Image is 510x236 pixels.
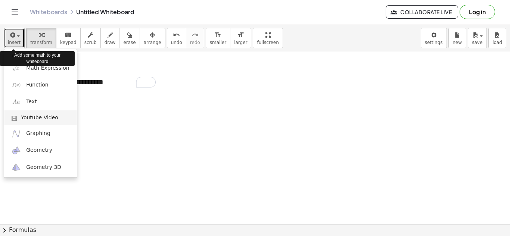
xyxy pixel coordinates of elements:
a: Text [4,94,77,110]
button: arrange [140,28,165,48]
span: save [472,40,482,45]
button: undoundo [167,28,186,48]
img: f_x.png [12,80,21,89]
a: Graphing [4,125,77,142]
button: format_sizesmaller [206,28,230,48]
span: scrub [84,40,97,45]
button: Toggle navigation [9,6,21,18]
span: insert [8,40,21,45]
span: Text [26,98,37,106]
i: undo [173,31,180,40]
a: Youtube Video [4,110,77,125]
span: keypad [60,40,77,45]
i: redo [192,31,199,40]
span: redo [190,40,200,45]
span: settings [425,40,443,45]
button: keyboardkeypad [56,28,81,48]
img: ggb-3d.svg [12,163,21,172]
span: Geometry 3D [26,164,61,171]
span: Math Expression [26,64,69,72]
img: ggb-graphing.svg [12,129,21,138]
a: Function [4,76,77,93]
div: To enrich screen reader interactions, please activate Accessibility in Grammarly extension settings [51,69,163,95]
button: fullscreen [253,28,283,48]
button: new [448,28,466,48]
i: format_size [237,31,244,40]
button: insert [4,28,25,48]
a: Whiteboards [30,8,67,16]
i: keyboard [65,31,72,40]
i: format_size [214,31,221,40]
img: Aa.png [12,97,21,107]
button: erase [119,28,140,48]
span: fullscreen [257,40,279,45]
span: load [492,40,502,45]
button: redoredo [186,28,204,48]
img: ggb-geometry.svg [12,146,21,155]
span: Geometry [26,147,52,154]
span: smaller [210,40,226,45]
button: Collaborate Live [386,5,458,19]
span: new [453,40,462,45]
a: Math Expression [4,60,77,76]
span: Graphing [26,130,50,137]
a: Geometry [4,142,77,159]
span: Function [26,81,49,89]
span: larger [234,40,247,45]
span: undo [171,40,182,45]
button: format_sizelarger [230,28,251,48]
button: scrub [80,28,101,48]
span: draw [105,40,116,45]
span: Collaborate Live [392,9,452,15]
button: settings [421,28,447,48]
a: Geometry 3D [4,159,77,176]
span: Youtube Video [21,114,58,122]
span: transform [30,40,52,45]
button: Log in [460,5,495,19]
button: load [488,28,506,48]
span: erase [123,40,136,45]
button: save [468,28,487,48]
button: draw [100,28,120,48]
span: arrange [144,40,161,45]
button: transform [26,28,56,48]
img: sqrt_x.png [12,63,21,73]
